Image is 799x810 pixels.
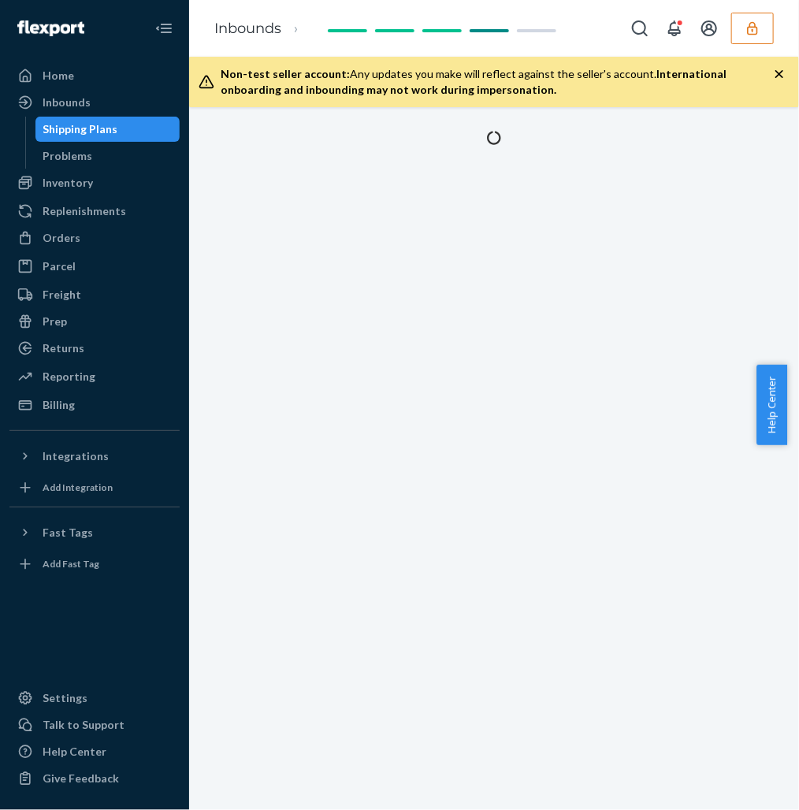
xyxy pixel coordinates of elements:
[43,448,109,464] div: Integrations
[43,525,93,541] div: Fast Tags
[221,67,350,80] span: Non-test seller account:
[9,712,180,738] button: Talk to Support
[43,369,95,385] div: Reporting
[17,20,84,36] img: Flexport logo
[43,557,99,570] div: Add Fast Tag
[756,365,787,445] button: Help Center
[43,717,124,733] div: Talk to Support
[9,392,180,418] a: Billing
[43,95,91,110] div: Inbounds
[43,744,106,760] div: Help Center
[624,13,656,44] button: Open Search Box
[9,520,180,545] button: Fast Tags
[43,203,126,219] div: Replenishments
[43,68,74,84] div: Home
[43,230,80,246] div: Orders
[9,686,180,711] a: Settings
[148,13,180,44] button: Close Navigation
[9,444,180,469] button: Integrations
[9,739,180,764] a: Help Center
[9,254,180,279] a: Parcel
[9,63,180,88] a: Home
[43,481,113,494] div: Add Integration
[9,225,180,251] a: Orders
[221,66,774,98] div: Any updates you make will reflect against the seller's account.
[9,475,180,500] a: Add Integration
[43,771,119,786] div: Give Feedback
[43,148,93,164] div: Problems
[43,314,67,329] div: Prep
[9,309,180,334] a: Prep
[9,90,180,115] a: Inbounds
[43,121,118,137] div: Shipping Plans
[9,282,180,307] a: Freight
[202,6,324,52] ol: breadcrumbs
[214,20,281,37] a: Inbounds
[43,340,84,356] div: Returns
[9,336,180,361] a: Returns
[43,690,87,706] div: Settings
[43,397,75,413] div: Billing
[35,143,180,169] a: Problems
[9,766,180,791] button: Give Feedback
[43,175,93,191] div: Inventory
[693,13,725,44] button: Open account menu
[43,258,76,274] div: Parcel
[9,364,180,389] a: Reporting
[9,552,180,577] a: Add Fast Tag
[43,287,81,303] div: Freight
[659,13,690,44] button: Open notifications
[9,199,180,224] a: Replenishments
[35,117,180,142] a: Shipping Plans
[9,170,180,195] a: Inventory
